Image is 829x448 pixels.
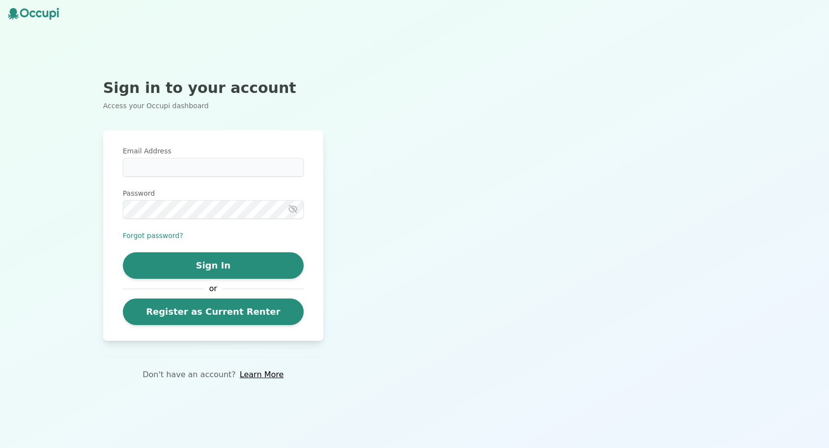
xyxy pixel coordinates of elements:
p: Don't have an account? [143,369,236,381]
a: Learn More [240,369,284,381]
button: Sign In [123,252,304,279]
h2: Sign in to your account [103,79,323,97]
span: or [204,283,222,295]
p: Access your Occupi dashboard [103,101,323,111]
button: Forgot password? [123,231,183,240]
label: Email Address [123,146,304,156]
a: Register as Current Renter [123,299,304,325]
label: Password [123,188,304,198]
